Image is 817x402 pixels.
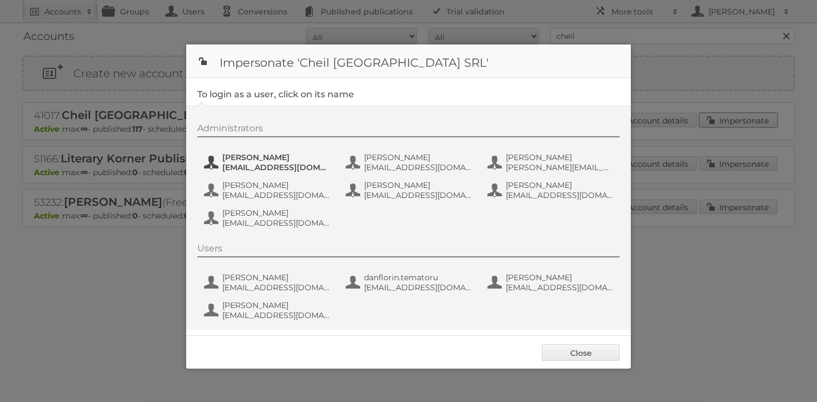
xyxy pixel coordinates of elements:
[364,162,472,172] span: [EMAIL_ADDRESS][DOMAIN_NAME]
[222,190,330,200] span: [EMAIL_ADDRESS][DOMAIN_NAME]
[222,208,330,218] span: [PERSON_NAME]
[486,271,617,294] button: [PERSON_NAME] [EMAIL_ADDRESS][DOMAIN_NAME]
[486,179,617,201] button: [PERSON_NAME] [EMAIL_ADDRESS][DOMAIN_NAME]
[222,180,330,190] span: [PERSON_NAME]
[222,282,330,292] span: [EMAIL_ADDRESS][DOMAIN_NAME]
[222,300,330,310] span: [PERSON_NAME]
[364,152,472,162] span: [PERSON_NAME]
[345,179,475,201] button: [PERSON_NAME] [EMAIL_ADDRESS][DOMAIN_NAME]
[364,272,472,282] span: danflorin.tematoru
[222,152,330,162] span: [PERSON_NAME]
[364,180,472,190] span: [PERSON_NAME]
[222,272,330,282] span: [PERSON_NAME]
[345,271,475,294] button: danflorin.tematoru [EMAIL_ADDRESS][DOMAIN_NAME]
[186,44,631,78] h1: Impersonate 'Cheil [GEOGRAPHIC_DATA] SRL'
[506,190,614,200] span: [EMAIL_ADDRESS][DOMAIN_NAME]
[197,89,354,100] legend: To login as a user, click on its name
[486,151,617,173] button: [PERSON_NAME] [PERSON_NAME][EMAIL_ADDRESS][DOMAIN_NAME]
[203,207,333,229] button: [PERSON_NAME] [EMAIL_ADDRESS][DOMAIN_NAME]
[203,271,333,294] button: [PERSON_NAME] [EMAIL_ADDRESS][DOMAIN_NAME]
[203,299,333,321] button: [PERSON_NAME] [EMAIL_ADDRESS][DOMAIN_NAME]
[222,310,330,320] span: [EMAIL_ADDRESS][DOMAIN_NAME]
[222,218,330,228] span: [EMAIL_ADDRESS][DOMAIN_NAME]
[345,151,475,173] button: [PERSON_NAME] [EMAIL_ADDRESS][DOMAIN_NAME]
[364,190,472,200] span: [EMAIL_ADDRESS][DOMAIN_NAME]
[197,243,620,257] div: Users
[506,272,614,282] span: [PERSON_NAME]
[506,162,614,172] span: [PERSON_NAME][EMAIL_ADDRESS][DOMAIN_NAME]
[506,282,614,292] span: [EMAIL_ADDRESS][DOMAIN_NAME]
[364,282,472,292] span: [EMAIL_ADDRESS][DOMAIN_NAME]
[203,151,333,173] button: [PERSON_NAME] [EMAIL_ADDRESS][DOMAIN_NAME]
[506,180,614,190] span: [PERSON_NAME]
[203,179,333,201] button: [PERSON_NAME] [EMAIL_ADDRESS][DOMAIN_NAME]
[542,344,620,361] a: Close
[197,123,620,137] div: Administrators
[506,152,614,162] span: [PERSON_NAME]
[222,162,330,172] span: [EMAIL_ADDRESS][DOMAIN_NAME]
